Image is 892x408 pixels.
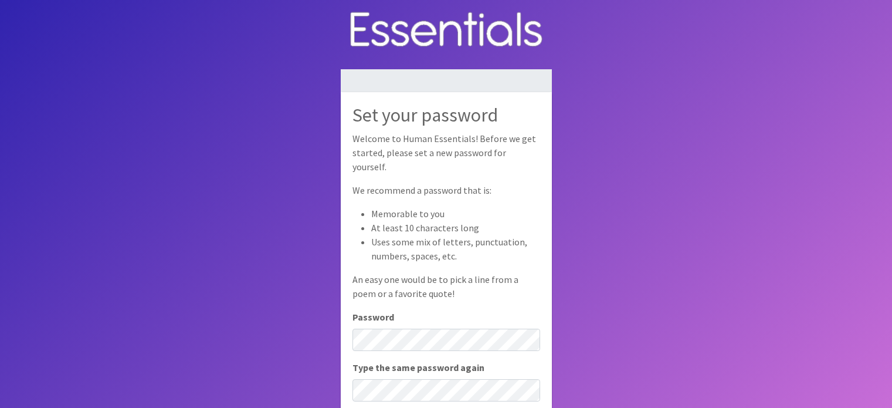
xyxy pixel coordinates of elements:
[371,207,540,221] li: Memorable to you
[352,131,540,174] p: Welcome to Human Essentials! Before we get started, please set a new password for yourself.
[352,310,394,324] label: Password
[352,360,484,375] label: Type the same password again
[371,221,540,235] li: At least 10 characters long
[352,272,540,301] p: An easy one would be to pick a line from a poem or a favorite quote!
[352,183,540,197] p: We recommend a password that is:
[371,235,540,263] li: Uses some mix of letters, punctuation, numbers, spaces, etc.
[352,104,540,126] h2: Set your password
